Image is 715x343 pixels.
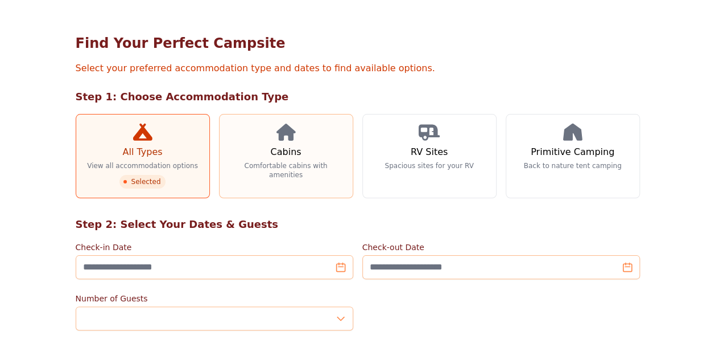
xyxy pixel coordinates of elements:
h2: Step 1: Choose Accommodation Type [76,89,640,105]
p: Comfortable cabins with amenities [229,161,344,179]
p: Back to nature tent camping [524,161,622,170]
a: All Types View all accommodation options Selected [76,114,210,198]
h2: Step 2: Select Your Dates & Guests [76,217,640,232]
h3: RV Sites [411,145,448,159]
h3: Cabins [270,145,301,159]
h3: Primitive Camping [531,145,614,159]
h3: All Types [122,145,162,159]
p: Select your preferred accommodation type and dates to find available options. [76,62,640,75]
p: Spacious sites for your RV [385,161,473,170]
label: Check-out Date [362,242,640,253]
a: Primitive Camping Back to nature tent camping [506,114,640,198]
span: Selected [119,175,165,189]
a: RV Sites Spacious sites for your RV [362,114,497,198]
label: Check-in Date [76,242,353,253]
a: Cabins Comfortable cabins with amenities [219,114,353,198]
p: View all accommodation options [87,161,198,170]
label: Number of Guests [76,293,353,304]
h1: Find Your Perfect Campsite [76,34,640,52]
